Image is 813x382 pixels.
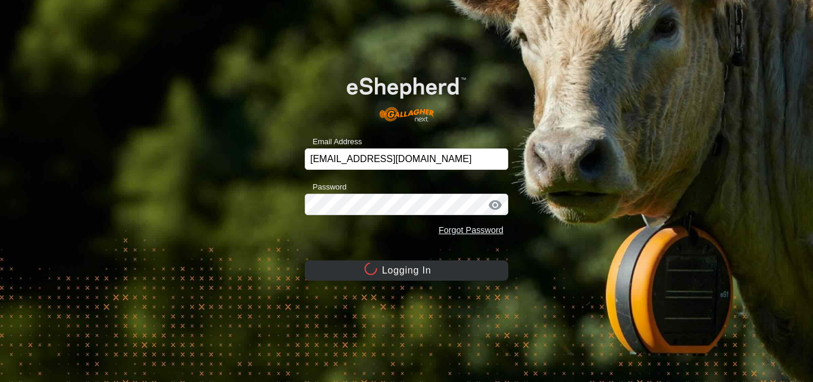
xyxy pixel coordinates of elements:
[439,225,504,235] a: Forgot Password
[305,260,508,281] button: Logging In
[305,181,346,193] label: Password
[305,136,362,148] label: Email Address
[305,148,508,170] input: Email Address
[325,60,487,129] img: E-shepherd Logo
